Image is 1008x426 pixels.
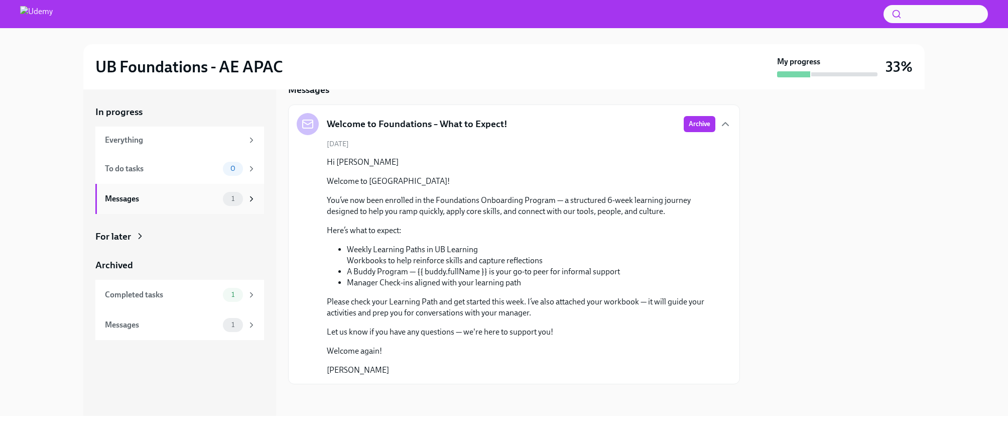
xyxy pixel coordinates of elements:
[288,83,329,96] h5: Messages
[105,193,219,204] div: Messages
[327,118,508,131] h5: Welcome to Foundations – What to Expect!
[95,230,131,243] div: For later
[347,266,715,277] li: A Buddy Program — {{ buddy.fullName }} is your go-to peer for informal support
[684,116,715,132] button: Archive
[886,58,913,76] h3: 33%
[347,277,715,288] li: Manager Check-ins aligned with your learning path
[95,154,264,184] a: To do tasks0
[95,127,264,154] a: Everything
[95,230,264,243] a: For later
[777,56,820,67] strong: My progress
[327,296,715,318] p: Please check your Learning Path and get started this week. I’ve also attached your workbook — it ...
[327,195,715,217] p: You’ve now been enrolled in the Foundations Onboarding Program — a structured 6-week learning jou...
[105,163,219,174] div: To do tasks
[347,244,715,266] li: Weekly Learning Paths in UB Learning Workbooks to help reinforce skills and capture reflections
[105,319,219,331] div: Messages
[225,321,240,329] span: 1
[327,365,715,376] p: [PERSON_NAME]
[689,119,710,129] span: Archive
[95,105,264,119] a: In progress
[105,289,219,300] div: Completed tasks
[327,176,715,187] p: Welcome to [GEOGRAPHIC_DATA]!
[20,6,53,22] img: Udemy
[95,57,283,77] h2: UB Foundations - AE APAC
[224,165,241,172] span: 0
[225,291,240,298] span: 1
[327,346,715,357] p: Welcome again!
[225,195,240,202] span: 1
[327,225,715,236] p: Here’s what to expect:
[327,157,715,168] p: Hi [PERSON_NAME]
[95,280,264,310] a: Completed tasks1
[95,310,264,340] a: Messages1
[95,184,264,214] a: Messages1
[327,139,349,149] span: [DATE]
[105,135,243,146] div: Everything
[95,259,264,272] a: Archived
[327,327,715,338] p: Let us know if you have any questions — we're here to support you!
